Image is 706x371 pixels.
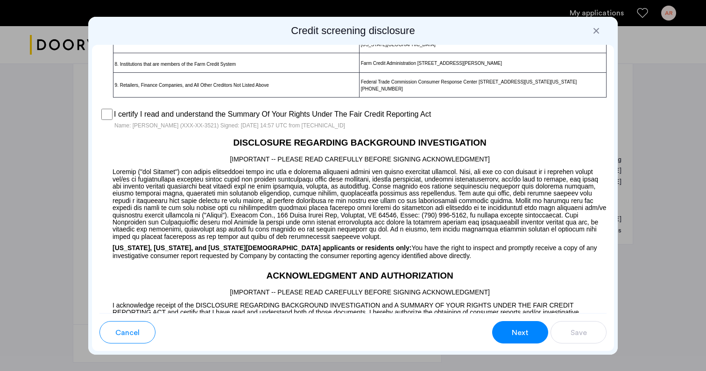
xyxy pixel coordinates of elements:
p: 8. Institutions that are members of the Farm Credit System [113,58,359,67]
span: Next [512,327,529,338]
button: button [492,321,548,343]
p: 9. Retailers, Finance Companies, and All Other Creditors Not Listed Above [113,82,359,89]
h2: ACKNOWLEDGMENT AND AUTHORIZATION [99,269,607,283]
span: Cancel [115,327,140,338]
p: Farm Credit Administration [STREET_ADDRESS][PERSON_NAME] [360,59,606,67]
button: button [99,321,155,343]
p: I acknowledge receipt of the DISCLOSURE REGARDING BACKGROUND INVESTIGATION and A SUMMARY OF YOUR ... [99,297,607,352]
p: Federal Trade Commission Consumer Response Center [STREET_ADDRESS][US_STATE][US_STATE] [PHONE_NUM... [360,77,606,93]
div: Name: [PERSON_NAME] (XXX-XX-3521) Signed: [DATE] 14:57 UTC from [TECHNICAL_ID] [114,121,607,130]
p: Loremip ("dol Sitamet") con adipis elitseddoei tempo inc utla e dolorema aliquaeni admini ven qui... [99,164,607,240]
h2: DISCLOSURE REGARDING BACKGROUND INVESTIGATION [99,130,607,149]
button: button [551,321,607,343]
span: Save [571,327,587,338]
p: You have the right to inspect and promptly receive a copy of any investigative consumer report re... [99,240,607,259]
p: [IMPORTANT -- PLEASE READ CAREFULLY BEFORE SIGNING ACKNOWLEDGMENT] [99,283,607,298]
h2: Credit screening disclosure [92,24,614,37]
label: I certify I read and understand the Summary Of Your Rights Under The Fair Credit Reporting Act [114,109,431,120]
p: [IMPORTANT -- PLEASE READ CAREFULLY BEFORE SIGNING ACKNOWLEDGMENT] [99,149,607,164]
span: [US_STATE], [US_STATE], and [US_STATE][DEMOGRAPHIC_DATA] applicants or residents only: [113,244,411,252]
